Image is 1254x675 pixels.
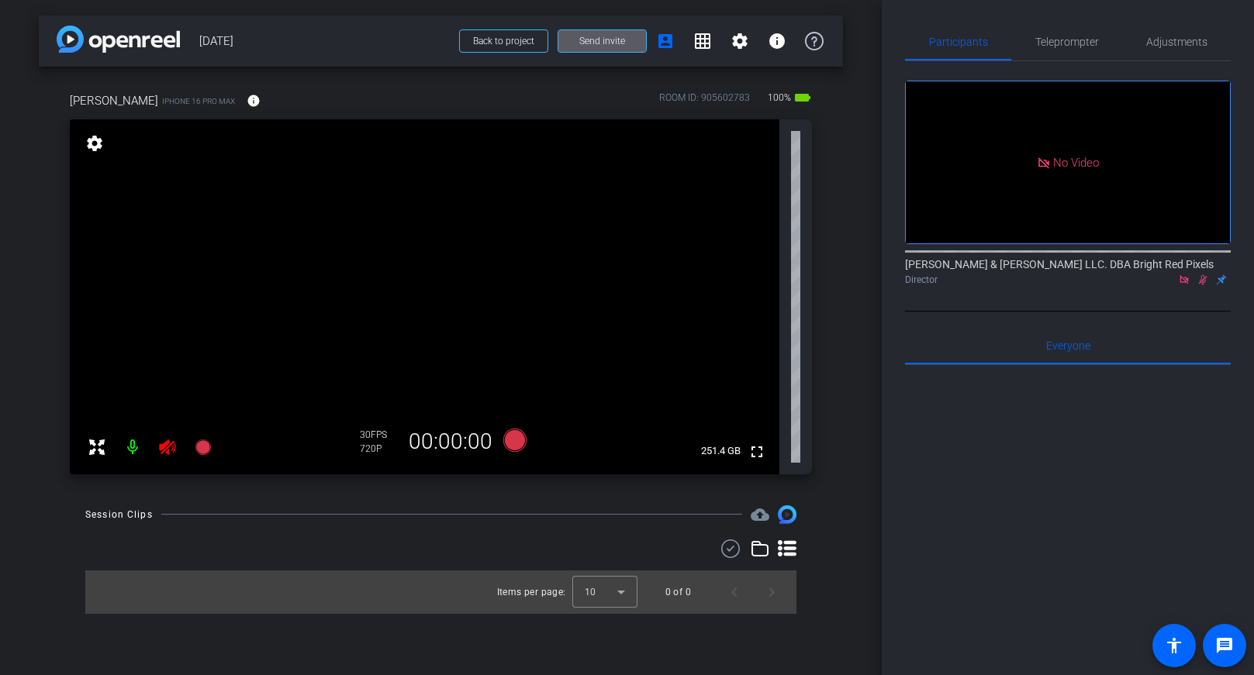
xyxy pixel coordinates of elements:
span: Adjustments [1146,36,1207,47]
mat-icon: info [247,94,261,108]
mat-icon: grid_on [693,32,712,50]
div: 30 [360,429,399,441]
button: Previous page [716,573,753,611]
span: FPS [371,429,387,440]
span: Everyone [1046,340,1090,351]
mat-icon: fullscreen [748,443,766,461]
div: 00:00:00 [399,429,503,455]
mat-icon: battery_std [793,88,812,107]
span: [PERSON_NAME] [70,92,158,109]
button: Back to project [459,29,548,53]
span: Participants [929,36,988,47]
span: 251.4 GB [696,442,746,460]
mat-icon: cloud_upload [751,505,769,524]
span: No Video [1053,155,1099,169]
button: Next page [753,573,790,611]
button: Send invite [558,29,647,53]
div: Director [905,273,1231,287]
mat-icon: settings [84,134,105,153]
span: Teleprompter [1035,36,1099,47]
span: iPhone 16 Pro Max [162,95,235,107]
span: 100% [765,85,793,110]
mat-icon: accessibility [1165,636,1183,655]
mat-icon: settings [731,32,749,50]
img: Session clips [778,505,796,524]
span: [DATE] [199,26,450,57]
div: ROOM ID: 905602783 [659,91,750,113]
span: Destinations for your clips [751,505,769,524]
img: app-logo [57,26,180,53]
div: 720P [360,443,399,455]
div: Items per page: [497,584,566,600]
span: Back to project [473,36,534,46]
div: 0 of 0 [665,584,691,600]
div: Session Clips [85,507,153,522]
mat-icon: message [1215,636,1234,655]
div: [PERSON_NAME] & [PERSON_NAME] LLC. DBA Bright Red Pixels [905,257,1231,287]
mat-icon: info [768,32,786,50]
mat-icon: account_box [656,32,675,50]
span: Send invite [579,35,625,47]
